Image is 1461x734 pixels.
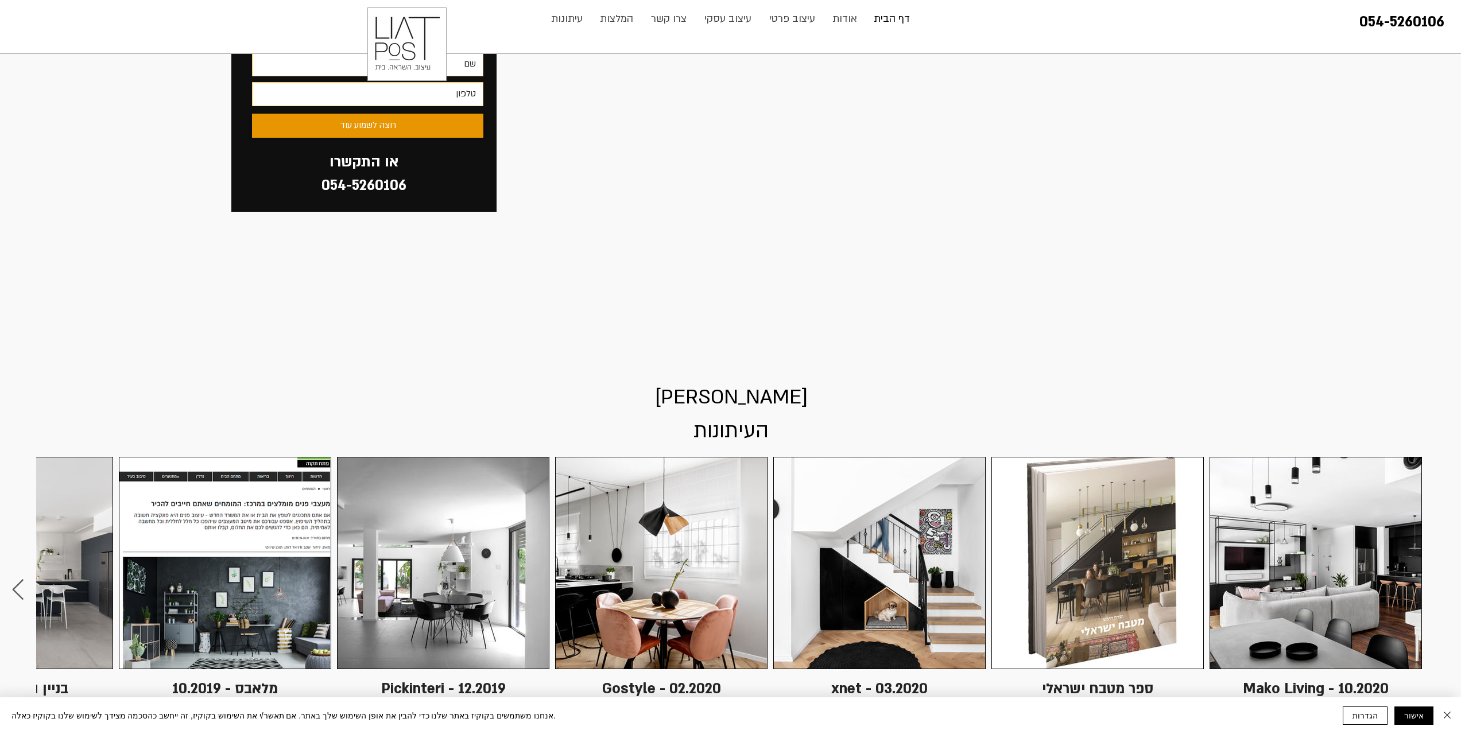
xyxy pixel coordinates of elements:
[642,7,696,30] a: צרו קשר
[655,383,808,445] a: [PERSON_NAME] העיתונות
[1440,706,1454,725] button: סגירה
[252,82,483,106] input: טלפון
[1343,706,1388,725] button: הגדרות
[761,7,824,30] a: עיצוב פרטי
[645,7,692,30] p: צרו קשר
[542,7,919,30] nav: אתר
[11,579,25,601] button: Next Item
[699,7,757,30] p: עיצוב עסקי
[1359,13,1444,32] a: 054-5260106
[1394,706,1433,725] button: אישור
[831,679,928,698] span: xnet - 03.2020
[11,710,556,721] span: אנחנו משתמשים בקוקיז באתר שלנו כדי להבין את אופן השימוש שלך באתר. אם תאשר/י את השימוש בקוקיז, זה ...
[1440,708,1454,722] img: סגירה
[252,114,483,138] button: רוצה לשמוע עוד
[868,7,916,30] p: דף הבית
[252,52,483,76] input: שם
[1042,679,1153,698] span: ספר מטבח ישראלי
[542,7,591,30] a: עיתונות
[321,176,406,195] a: 054-5260106
[1243,679,1389,698] span: Mako Living - 10.2020
[866,7,919,30] a: דף הבית
[602,679,721,698] span: Gostyle - 02.2020
[591,7,642,30] a: המלצות
[696,7,761,30] a: עיצוב עסקי
[594,7,639,30] p: המלצות
[172,679,278,698] span: מלאבס - 10.2019
[764,7,821,30] p: עיצוב פרטי
[827,7,863,30] p: אודות
[381,679,506,698] span: Pickinteri - 12.2019
[340,119,396,133] span: רוצה לשמוע עוד
[824,7,866,30] a: אודות
[545,7,588,30] p: עיתונות
[330,153,398,172] span: או התקשרו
